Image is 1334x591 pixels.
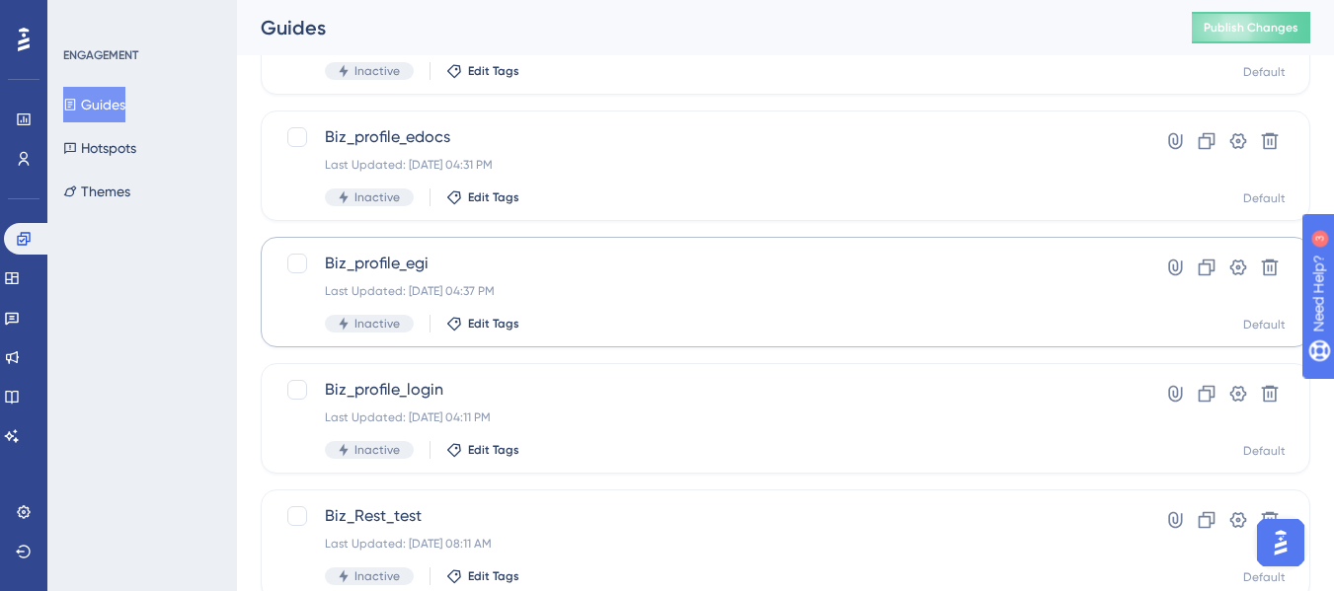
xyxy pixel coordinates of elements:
[468,63,519,79] span: Edit Tags
[325,378,1088,402] span: Biz_profile_login
[1204,20,1298,36] span: Publish Changes
[446,63,519,79] button: Edit Tags
[446,568,519,584] button: Edit Tags
[325,409,1088,425] div: Last Updated: [DATE] 04:11 PM
[325,536,1088,552] div: Last Updated: [DATE] 08:11 AM
[325,252,1088,275] span: Biz_profile_egi
[1243,443,1286,459] div: Default
[354,189,400,205] span: Inactive
[46,5,123,29] span: Need Help?
[446,442,519,458] button: Edit Tags
[446,316,519,332] button: Edit Tags
[1243,569,1286,585] div: Default
[354,63,400,79] span: Inactive
[468,316,519,332] span: Edit Tags
[354,442,400,458] span: Inactive
[137,10,143,26] div: 3
[1243,190,1286,206] div: Default
[1243,317,1286,332] div: Default
[63,47,138,63] div: ENGAGEMENT
[63,174,130,209] button: Themes
[325,504,1088,528] span: Biz_Rest_test
[468,568,519,584] span: Edit Tags
[63,130,136,166] button: Hotspots
[325,157,1088,173] div: Last Updated: [DATE] 04:31 PM
[1251,513,1310,572] iframe: UserGuiding AI Assistant Launcher
[468,189,519,205] span: Edit Tags
[325,125,1088,149] span: Biz_profile_edocs
[354,316,400,332] span: Inactive
[261,14,1142,41] div: Guides
[446,189,519,205] button: Edit Tags
[63,87,125,122] button: Guides
[468,442,519,458] span: Edit Tags
[1192,12,1310,43] button: Publish Changes
[354,568,400,584] span: Inactive
[325,283,1088,299] div: Last Updated: [DATE] 04:37 PM
[1243,64,1286,80] div: Default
